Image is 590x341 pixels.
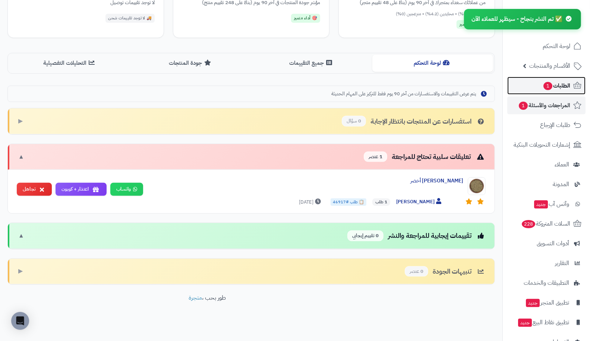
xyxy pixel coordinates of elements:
a: لوحة التحكم [507,37,586,55]
a: المراجعات والأسئلة1 [507,96,586,114]
span: المراجعات والأسئلة [518,100,570,111]
button: جودة المنتجات [130,55,252,71]
span: ▶ [18,117,23,125]
a: متجرة [189,293,202,302]
span: ✅ تم النشر بنجاح - سيظهر للعملاء الآن [471,15,562,23]
span: وآتس آب [533,199,569,209]
div: Open Intercom Messenger [11,312,29,330]
span: تطبيق المتجر [525,297,569,308]
span: جديد [534,200,548,208]
a: التقارير [507,254,586,272]
button: جميع التقييمات [251,55,372,71]
span: جديد [526,299,540,307]
span: طلبات الإرجاع [540,120,570,130]
span: 0 سؤال [342,116,366,127]
span: ▼ [18,153,24,161]
a: تطبيق نقاط البيعجديد [507,313,586,331]
button: لوحة التحكم [372,55,493,71]
span: أدوات التسويق [537,238,569,249]
span: [PERSON_NAME] [396,198,443,206]
div: [PERSON_NAME] أخضر [149,177,463,185]
a: العملاء [507,156,586,173]
a: الطلبات1 [507,77,586,95]
span: التطبيقات والخدمات [524,278,569,288]
a: التطبيقات والخدمات [507,274,586,292]
a: المدونة [507,175,586,193]
span: [DATE] [299,198,323,206]
span: 0 عنصر [405,266,428,277]
a: أدوات التسويق [507,235,586,252]
a: واتساب [110,183,143,196]
div: 🎯 أداء متميز [291,14,320,23]
div: تنبيهات الجودة [405,266,486,277]
a: إشعارات التحويلات البنكية [507,136,586,154]
span: إشعارات التحويلات البنكية [514,140,570,150]
span: الأقسام والمنتجات [529,61,570,71]
button: تجاهل [17,183,52,196]
a: وآتس آبجديد [507,195,586,213]
span: ▶ [18,267,23,275]
button: التحليلات التفصيلية [9,55,130,71]
span: 1 طلب [372,198,390,206]
a: السلات المتروكة228 [507,215,586,233]
img: Product [468,177,486,195]
div: استفسارات عن المنتجات بانتظار الإجابة [342,116,486,127]
span: 1 [543,82,552,90]
a: طلبات الإرجاع [507,116,586,134]
span: يتم عرض التقييمات والاستفسارات من آخر 90 يوم فقط للتركيز على المهام الحديثة [331,90,476,98]
div: 🚚 لا توجد تقييمات شحن [105,14,155,23]
button: اعتذار + كوبون [56,183,107,196]
span: العملاء [555,159,569,170]
div: تعليقات سلبية تحتاج للمراجعة [364,152,486,162]
span: 1 [519,102,528,110]
span: جديد [518,319,532,327]
span: 0 تقييم إيجابي [347,230,384,241]
span: التقارير [555,258,569,268]
span: الطلبات [543,80,570,91]
div: تقييمات إيجابية للمراجعة والنشر [347,230,486,241]
a: تطبيق المتجرجديد [507,294,586,312]
span: 1 عنصر [364,152,387,162]
span: المدونة [553,179,569,189]
span: ▼ [18,232,24,240]
span: 📋 طلب #46917 [331,198,366,206]
span: لوحة التحكم [543,41,570,51]
span: تطبيق نقاط البيع [517,317,569,328]
span: السلات المتروكة [521,219,570,229]
span: 228 [522,220,535,228]
div: راضين (95.8%) • محايدين (4.2%) • منزعجين (0%) [348,11,486,17]
div: 🎯 أداء متميز [457,20,486,29]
